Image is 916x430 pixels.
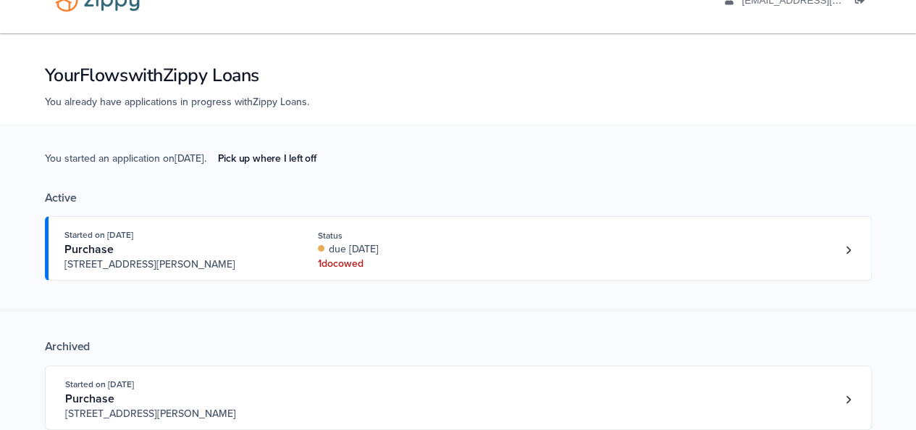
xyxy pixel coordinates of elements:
a: Loan number 4228033 [838,239,860,261]
span: Started on [DATE] [65,379,134,389]
span: Purchase [65,392,114,406]
span: Purchase [64,242,114,257]
h1: Your Flows with Zippy Loans [45,63,872,88]
span: You started an application on [DATE] . [45,151,328,191]
span: [STREET_ADDRESS][PERSON_NAME] [65,407,286,421]
span: Started on [DATE] [64,230,133,240]
a: Open loan 3802615 [45,365,872,430]
div: due [DATE] [318,242,511,257]
a: Open loan 4228033 [45,216,872,281]
a: Pick up where I left off [206,146,328,170]
a: Loan number 3802615 [838,389,860,410]
span: [STREET_ADDRESS][PERSON_NAME] [64,257,285,272]
div: 1 doc owed [318,257,511,271]
div: Active [45,191,872,205]
div: Archived [45,339,872,354]
span: You already have applications in progress with Zippy Loans . [45,96,309,108]
div: Status [318,229,511,242]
